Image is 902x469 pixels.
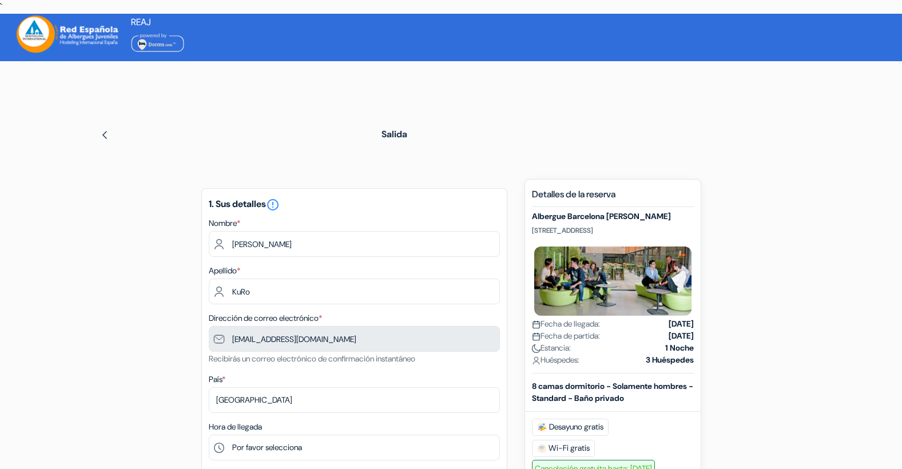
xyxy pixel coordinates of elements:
[532,381,693,403] b: 8 camas dormitorio - Solamente hombres - Standard - Baño privado
[266,198,280,212] i: error_outline
[532,419,609,436] span: Desayuno gratis
[209,231,500,257] input: Ingrese el nombre
[669,318,694,330] strong: [DATE]
[537,423,547,432] img: free_breakfast.svg
[382,128,407,140] span: Salida
[532,318,600,330] span: Fecha de llegada:
[532,440,595,457] span: Wi-Fi gratis
[532,320,541,329] img: calendar.svg
[266,198,280,210] a: error_outline
[532,226,694,235] p: [STREET_ADDRESS]
[131,16,151,28] span: REAJ
[532,354,579,366] span: Huéspedes:
[209,373,225,385] label: País
[646,354,694,366] strong: 3 Huéspedes
[209,265,240,277] label: Apellido
[665,342,694,354] strong: 1 Noche
[532,330,600,342] span: Fecha de partida:
[532,356,541,365] img: user_icon.svg
[532,189,694,207] h5: Detalles de la reserva
[532,332,541,341] img: calendar.svg
[209,198,500,212] h5: 1. Sus detalles
[100,130,109,140] img: left_arrow.svg
[537,444,546,453] img: free_wifi.svg
[532,342,571,354] span: Estancia:
[209,312,322,324] label: Dirección de correo electrónico
[532,212,694,221] h5: Albergue Barcelona [PERSON_NAME]
[209,217,240,229] label: Nombre
[209,326,500,352] input: Introduzca la dirección de correo electrónico
[209,279,500,304] input: Introduzca el apellido
[209,421,262,433] label: Hora de llegada
[669,330,694,342] strong: [DATE]
[532,344,541,353] img: moon.svg
[209,353,415,364] small: Recibirás un correo electrónico de confirmación instantáneo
